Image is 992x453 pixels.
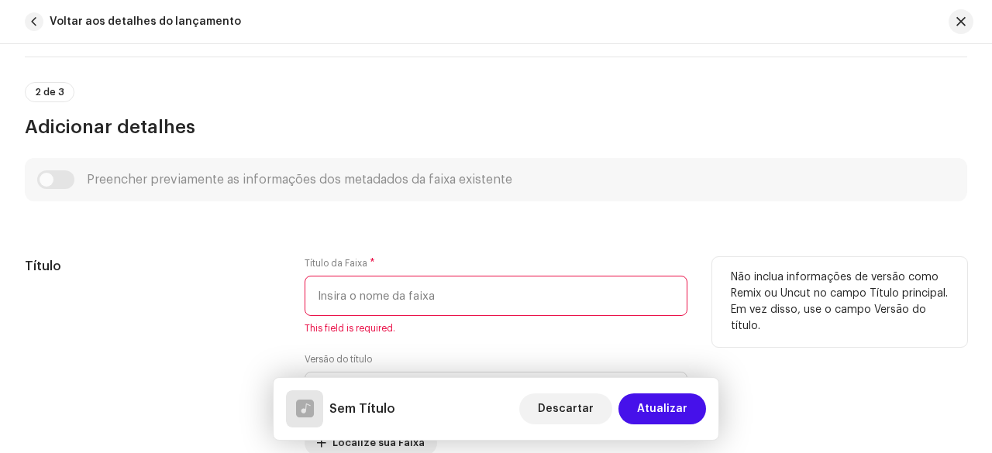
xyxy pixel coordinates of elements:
[305,276,687,316] input: Insira o nome da faixa
[305,372,687,412] input: por exemplo, Live, remix, remasterizado...
[305,353,372,365] label: Versão do título
[305,257,375,269] label: Título da Faixa
[329,400,395,418] h5: Sem Título
[305,322,687,335] span: This field is required.
[731,269,949,335] p: Não inclua informações de versão como Remix ou Uncut no campo Título principal. Em vez disso, use...
[618,393,706,424] button: Atualizar
[637,393,687,424] span: Atualizar
[538,393,594,424] span: Descartar
[25,257,280,276] h5: Título
[25,115,967,139] h3: Adicionar detalhes
[519,393,612,424] button: Descartar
